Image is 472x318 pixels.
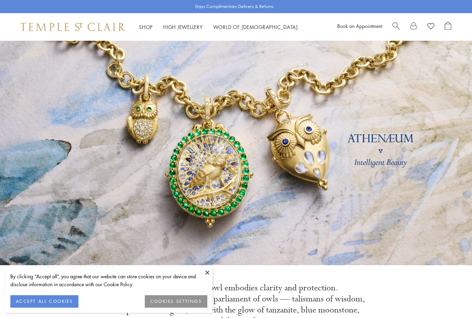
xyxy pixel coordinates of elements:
[427,22,434,32] a: View Wishlist
[195,3,274,10] p: Enjoy Complimentary Delivery & Returns
[445,22,451,32] a: Open Shopping Bag
[139,23,153,30] a: ShopShop
[337,22,382,29] a: Book an Appointment
[10,295,78,308] button: ACCEPT ALL COOKIES
[213,23,298,30] a: World of [DEMOGRAPHIC_DATA]World of [DEMOGRAPHIC_DATA]
[145,295,207,308] button: COOKIES SETTINGS
[163,23,203,30] a: High JewelleryHigh Jewellery
[10,272,207,288] div: By clicking “Accept all”, you agree that our website can store cookies on your device and disclos...
[21,23,125,31] img: Temple St. Clair
[393,22,400,32] a: Search
[139,23,298,31] nav: Main navigation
